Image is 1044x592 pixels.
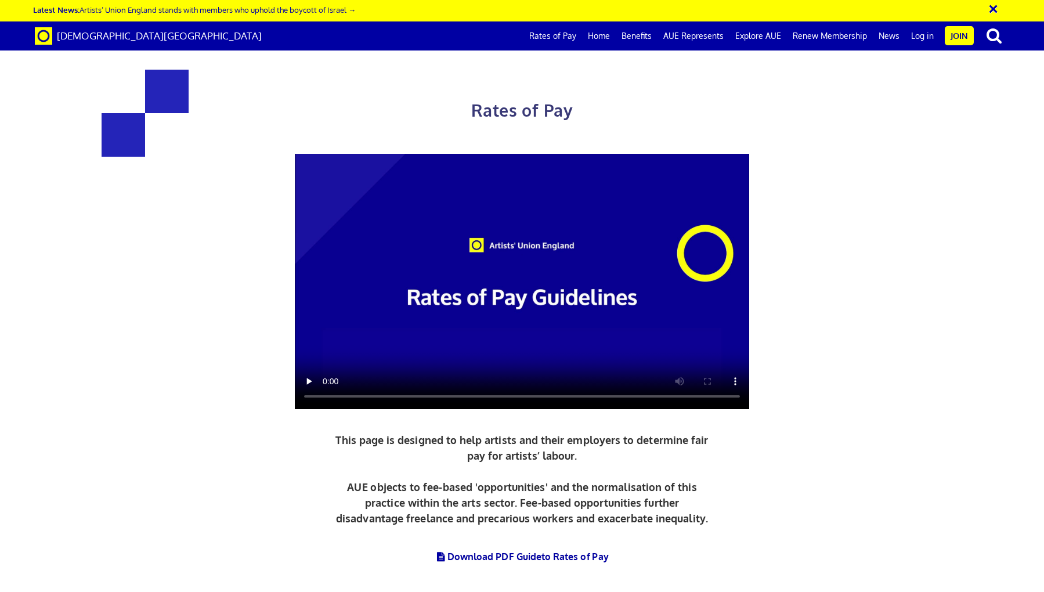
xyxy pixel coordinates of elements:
button: search [976,23,1012,48]
a: Download PDF Guideto Rates of Pay [435,551,609,562]
span: to Rates of Pay [541,551,609,562]
span: [DEMOGRAPHIC_DATA][GEOGRAPHIC_DATA] [57,30,262,42]
a: Log in [905,21,940,50]
a: AUE Represents [658,21,729,50]
a: Latest News:Artists’ Union England stands with members who uphold the boycott of Israel → [33,5,356,15]
a: Renew Membership [787,21,873,50]
a: Brand [DEMOGRAPHIC_DATA][GEOGRAPHIC_DATA] [26,21,270,50]
a: Join [945,26,974,45]
strong: Latest News: [33,5,80,15]
a: Explore AUE [729,21,787,50]
a: News [873,21,905,50]
a: Benefits [616,21,658,50]
a: Rates of Pay [523,21,582,50]
span: Rates of Pay [471,100,573,121]
p: This page is designed to help artists and their employers to determine fair pay for artists’ labo... [333,432,711,526]
a: Home [582,21,616,50]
